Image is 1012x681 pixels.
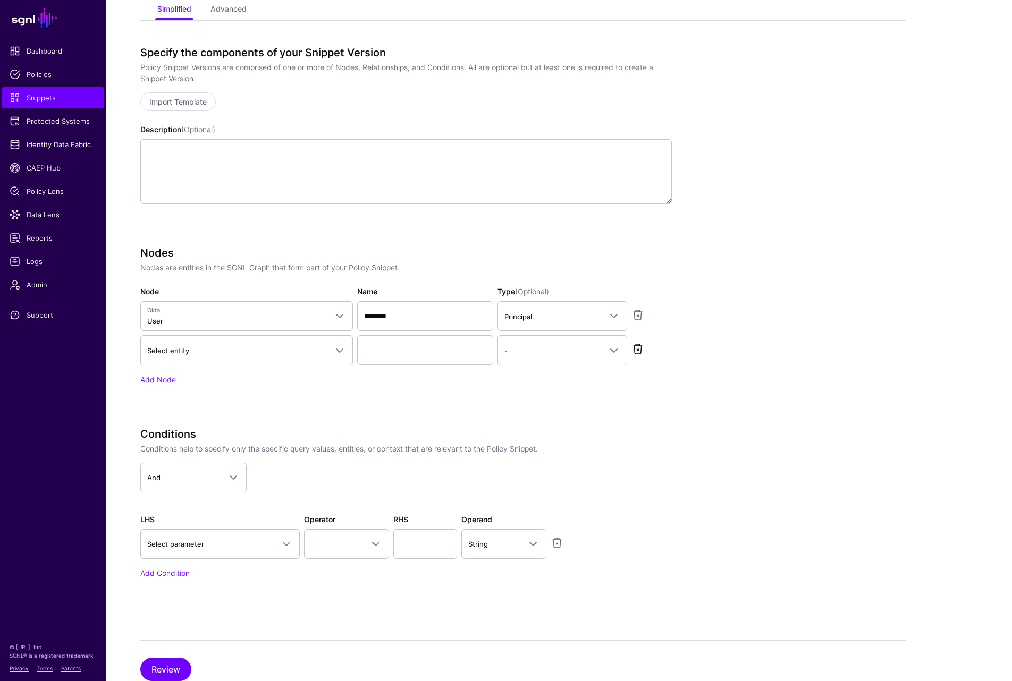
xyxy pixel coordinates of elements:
[515,287,549,296] span: (Optional)
[10,186,97,197] span: Policy Lens
[10,139,97,150] span: Identity Data Fabric
[147,540,204,548] span: Select parameter
[147,473,161,482] span: And
[140,514,155,525] label: LHS
[10,69,97,80] span: Policies
[10,92,97,103] span: Snippets
[140,262,672,273] p: Nodes are entities in the SGNL Graph that form part of your Policy Snippet.
[140,92,216,111] a: Import Template
[2,227,104,249] a: Reports
[10,665,29,671] a: Privacy
[468,540,488,548] span: String
[181,125,215,134] span: (Optional)
[10,279,97,290] span: Admin
[37,665,53,671] a: Terms
[140,375,176,384] a: Add Node
[504,312,532,321] span: Principal
[147,306,327,315] span: Okta
[6,6,100,30] a: SGNL
[10,651,97,660] p: SGNL® is a registered trademark
[140,246,672,259] h3: Nodes
[2,157,104,178] a: CAEP Hub
[461,514,492,525] label: Operand
[140,568,190,577] a: Add Condition
[2,110,104,132] a: Protected Systems
[10,46,97,56] span: Dashboard
[140,62,672,84] p: Policy Snippet Versions are comprised of one or more of Nodes, Relationships, and Conditions. All...
[2,204,104,225] a: Data Lens
[140,286,159,297] label: Node
[2,274,104,295] a: Admin
[393,514,408,525] label: RHS
[140,443,672,454] p: Conditions help to specify only the specific query values, entities, or context that are relevant...
[10,233,97,243] span: Reports
[140,658,191,681] button: Review
[2,87,104,108] a: Snippets
[10,163,97,173] span: CAEP Hub
[140,428,672,440] h3: Conditions
[2,251,104,272] a: Logs
[140,124,215,135] label: Description
[140,46,672,59] h3: Specify the components of your Snippet Version
[10,643,97,651] p: © [URL], Inc
[10,209,97,220] span: Data Lens
[497,286,549,297] label: Type
[2,64,104,85] a: Policies
[10,116,97,126] span: Protected Systems
[10,310,97,320] span: Support
[2,40,104,62] a: Dashboard
[2,134,104,155] a: Identity Data Fabric
[504,346,508,355] span: -
[147,317,163,325] span: User
[10,256,97,267] span: Logs
[2,181,104,202] a: Policy Lens
[61,665,81,671] a: Patents
[357,286,377,297] label: Name
[304,514,335,525] label: Operator
[147,346,189,355] span: Select entity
